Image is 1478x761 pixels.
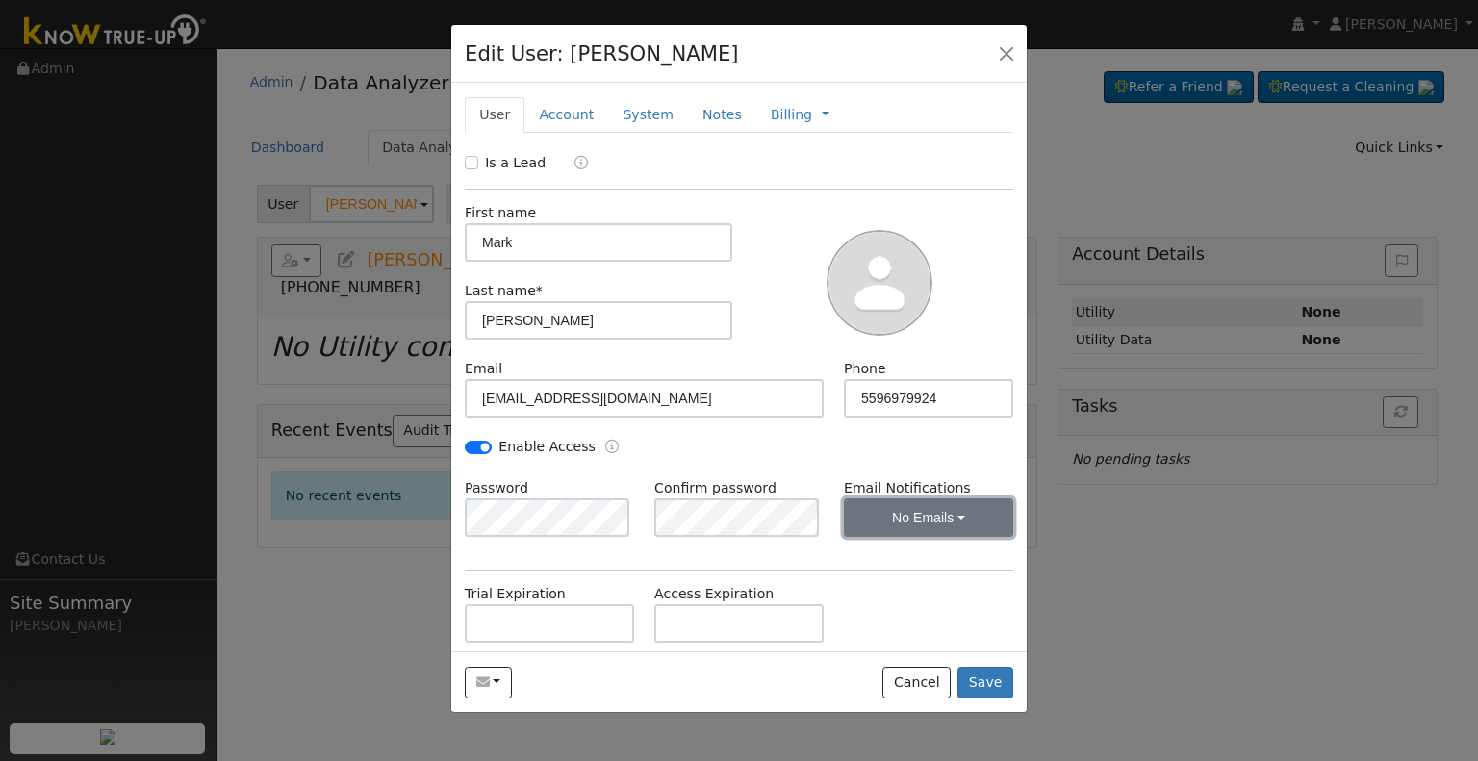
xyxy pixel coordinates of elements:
[536,283,543,298] span: Required
[654,478,777,498] label: Confirm password
[465,38,739,69] h4: Edit User: [PERSON_NAME]
[465,156,478,169] input: Is a Lead
[688,97,756,133] a: Notes
[498,437,596,457] label: Enable Access
[465,97,524,133] a: User
[465,667,512,699] button: mdlopez2017@yahoo.com
[771,105,812,125] a: Billing
[882,667,951,699] button: Cancel
[844,359,886,379] label: Phone
[465,584,566,604] label: Trial Expiration
[608,97,688,133] a: System
[844,478,1013,498] label: Email Notifications
[654,584,774,604] label: Access Expiration
[485,153,546,173] label: Is a Lead
[560,153,588,175] a: Lead
[465,281,543,301] label: Last name
[465,359,502,379] label: Email
[465,203,536,223] label: First name
[465,478,528,498] label: Password
[605,437,619,459] a: Enable Access
[524,97,608,133] a: Account
[844,498,1013,537] button: No Emails
[957,667,1013,699] button: Save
